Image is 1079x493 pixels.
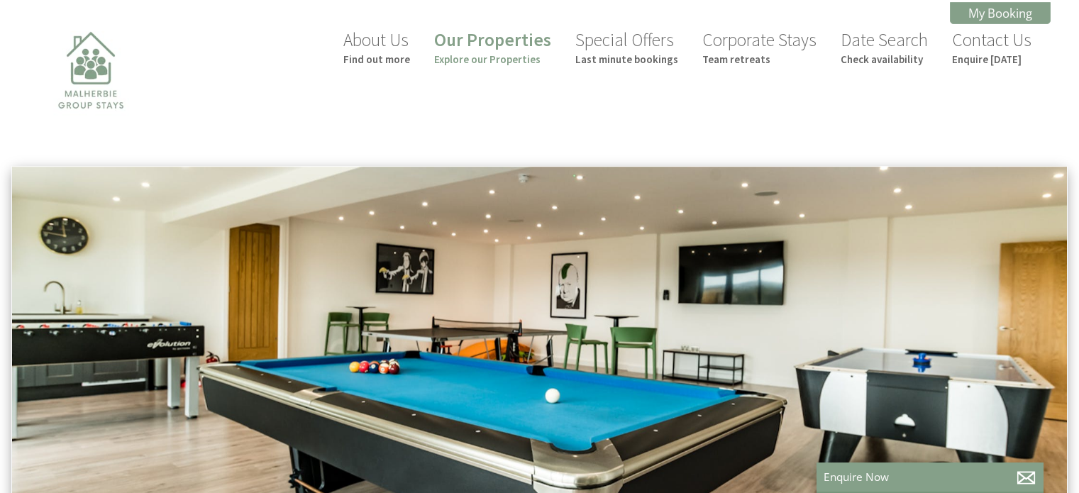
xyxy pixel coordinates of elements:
[575,28,678,66] a: Special OffersLast minute bookings
[434,52,551,66] small: Explore our Properties
[575,52,678,66] small: Last minute bookings
[824,470,1036,484] p: Enquire Now
[952,28,1031,66] a: Contact UsEnquire [DATE]
[952,52,1031,66] small: Enquire [DATE]
[20,23,162,165] img: Malherbie Group Stays
[343,28,410,66] a: About UsFind out more
[950,2,1051,24] a: My Booking
[841,52,928,66] small: Check availability
[841,28,928,66] a: Date SearchCheck availability
[702,52,817,66] small: Team retreats
[434,28,551,66] a: Our PropertiesExplore our Properties
[702,28,817,66] a: Corporate StaysTeam retreats
[343,52,410,66] small: Find out more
